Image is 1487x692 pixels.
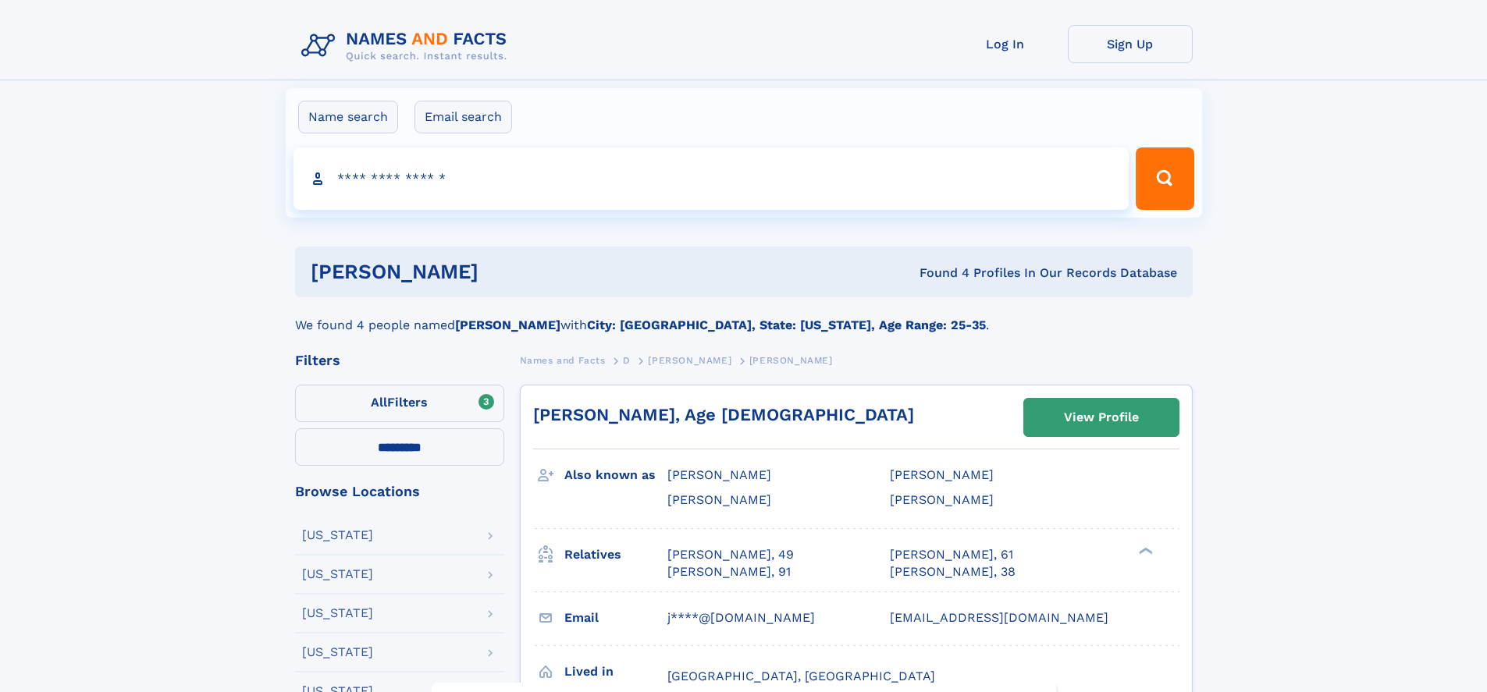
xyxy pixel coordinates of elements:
[890,546,1013,563] a: [PERSON_NAME], 61
[749,355,833,366] span: [PERSON_NAME]
[298,101,398,133] label: Name search
[890,467,994,482] span: [PERSON_NAME]
[623,350,631,370] a: D
[311,262,699,282] h1: [PERSON_NAME]
[890,492,994,507] span: [PERSON_NAME]
[455,318,560,332] b: [PERSON_NAME]
[295,385,504,422] label: Filters
[564,462,667,488] h3: Also known as
[667,563,791,580] a: [PERSON_NAME], 91
[564,605,667,631] h3: Email
[533,405,914,424] a: [PERSON_NAME], Age [DEMOGRAPHIC_DATA]
[1024,399,1179,436] a: View Profile
[295,25,520,67] img: Logo Names and Facts
[302,529,373,541] div: [US_STATE]
[564,658,667,685] h3: Lived in
[587,318,986,332] b: City: [GEOGRAPHIC_DATA], State: [US_STATE], Age Range: 25-35
[293,147,1129,210] input: search input
[1064,399,1139,435] div: View Profile
[667,492,771,507] span: [PERSON_NAME]
[295,297,1193,335] div: We found 4 people named with .
[890,610,1108,625] span: [EMAIL_ADDRESS][DOMAIN_NAME]
[623,355,631,366] span: D
[302,568,373,580] div: [US_STATE]
[667,546,794,563] a: [PERSON_NAME], 49
[295,353,504,367] div: Filters
[648,350,731,370] a: [PERSON_NAME]
[1068,25,1193,63] a: Sign Up
[699,264,1177,282] div: Found 4 Profiles In Our Records Database
[1136,147,1194,210] button: Search Button
[1135,545,1154,555] div: ❯
[302,607,373,619] div: [US_STATE]
[371,395,387,410] span: All
[667,467,771,482] span: [PERSON_NAME]
[302,646,373,658] div: [US_STATE]
[564,541,667,568] h3: Relatives
[295,484,504,499] div: Browse Locations
[414,101,512,133] label: Email search
[943,25,1068,63] a: Log In
[890,563,1016,580] a: [PERSON_NAME], 38
[520,350,606,370] a: Names and Facts
[648,355,731,366] span: [PERSON_NAME]
[667,669,935,683] span: [GEOGRAPHIC_DATA], [GEOGRAPHIC_DATA]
